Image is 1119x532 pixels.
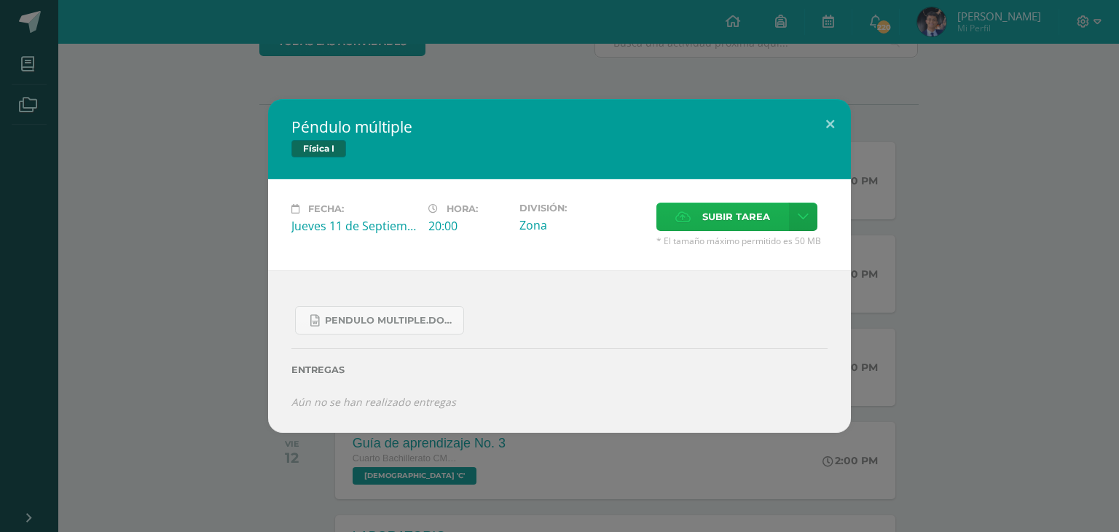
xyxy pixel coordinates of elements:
[291,117,828,137] h2: Péndulo múltiple
[702,203,770,230] span: Subir tarea
[291,395,456,409] i: Aún no se han realizado entregas
[519,203,645,214] label: División:
[291,364,828,375] label: Entregas
[428,218,508,234] div: 20:00
[519,217,645,233] div: Zona
[308,203,344,214] span: Fecha:
[447,203,478,214] span: Hora:
[291,218,417,234] div: Jueves 11 de Septiembre
[809,99,851,149] button: Close (Esc)
[291,140,346,157] span: Física I
[325,315,456,326] span: Pendulo multiple.docx
[656,235,828,247] span: * El tamaño máximo permitido es 50 MB
[295,306,464,335] a: Pendulo multiple.docx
